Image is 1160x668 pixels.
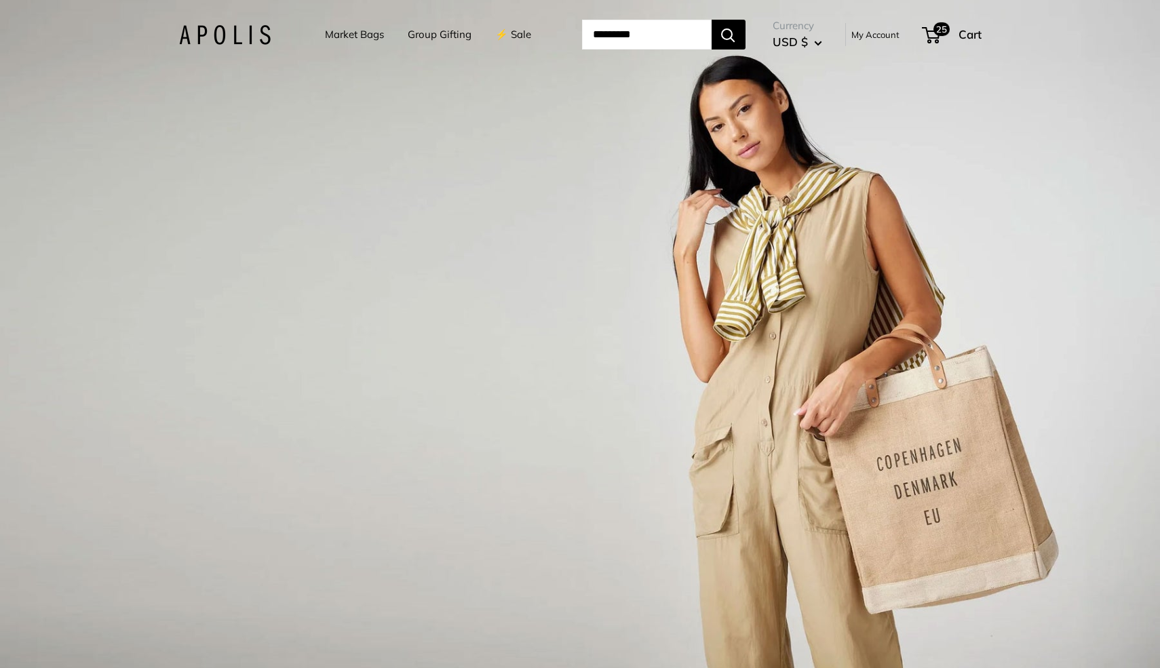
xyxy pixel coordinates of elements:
[773,16,822,35] span: Currency
[712,20,746,50] button: Search
[179,25,271,45] img: Apolis
[773,31,822,53] button: USD $
[408,25,471,44] a: Group Gifting
[959,27,982,41] span: Cart
[495,25,531,44] a: ⚡️ Sale
[851,26,900,43] a: My Account
[923,24,982,45] a: 25 Cart
[933,22,949,36] span: 25
[582,20,712,50] input: Search...
[773,35,808,49] span: USD $
[325,25,384,44] a: Market Bags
